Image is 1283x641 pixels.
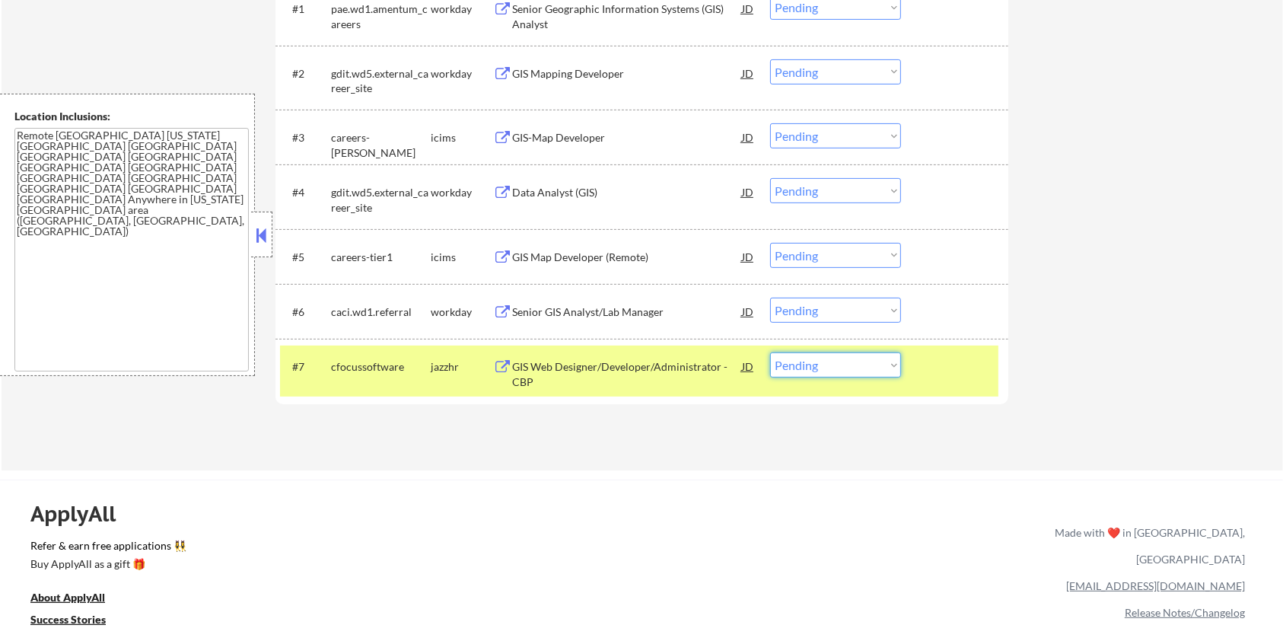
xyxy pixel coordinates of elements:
[292,66,319,81] div: #2
[292,130,319,145] div: #3
[740,352,756,380] div: JD
[1125,606,1245,619] a: Release Notes/Changelog
[30,591,105,604] u: About ApplyAll
[431,250,493,265] div: icims
[331,130,431,160] div: careers-[PERSON_NAME]
[292,2,319,17] div: #1
[740,178,756,206] div: JD
[431,66,493,81] div: workday
[740,123,756,151] div: JD
[30,556,183,576] a: Buy ApplyAll as a gift 🎁
[331,305,431,320] div: caci.wd1.referral
[512,359,742,389] div: GIS Web Designer/Developer/Administrator - CBP
[292,305,319,320] div: #6
[30,590,126,609] a: About ApplyAll
[431,185,493,200] div: workday
[292,185,319,200] div: #4
[331,359,431,375] div: cfocussoftware
[431,130,493,145] div: icims
[14,109,249,124] div: Location Inclusions:
[30,559,183,569] div: Buy ApplyAll as a gift 🎁
[1049,519,1245,572] div: Made with ❤️ in [GEOGRAPHIC_DATA], [GEOGRAPHIC_DATA]
[30,541,737,556] a: Refer & earn free applications 👯‍♀️
[740,298,756,325] div: JD
[512,2,742,31] div: Senior Geographic Information Systems (GIS) Analyst
[512,305,742,320] div: Senior GIS Analyst/Lab Manager
[292,250,319,265] div: #5
[740,59,756,87] div: JD
[512,185,742,200] div: Data Analyst (GIS)
[431,359,493,375] div: jazzhr
[1066,579,1245,592] a: [EMAIL_ADDRESS][DOMAIN_NAME]
[331,250,431,265] div: careers-tier1
[512,250,742,265] div: GIS Map Developer (Remote)
[512,66,742,81] div: GIS Mapping Developer
[331,66,431,96] div: gdit.wd5.external_career_site
[431,305,493,320] div: workday
[331,185,431,215] div: gdit.wd5.external_career_site
[30,612,126,631] a: Success Stories
[292,359,319,375] div: #7
[331,2,431,31] div: pae.wd1.amentum_careers
[30,613,106,626] u: Success Stories
[431,2,493,17] div: workday
[740,243,756,270] div: JD
[512,130,742,145] div: GIS-Map Developer
[30,501,133,527] div: ApplyAll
